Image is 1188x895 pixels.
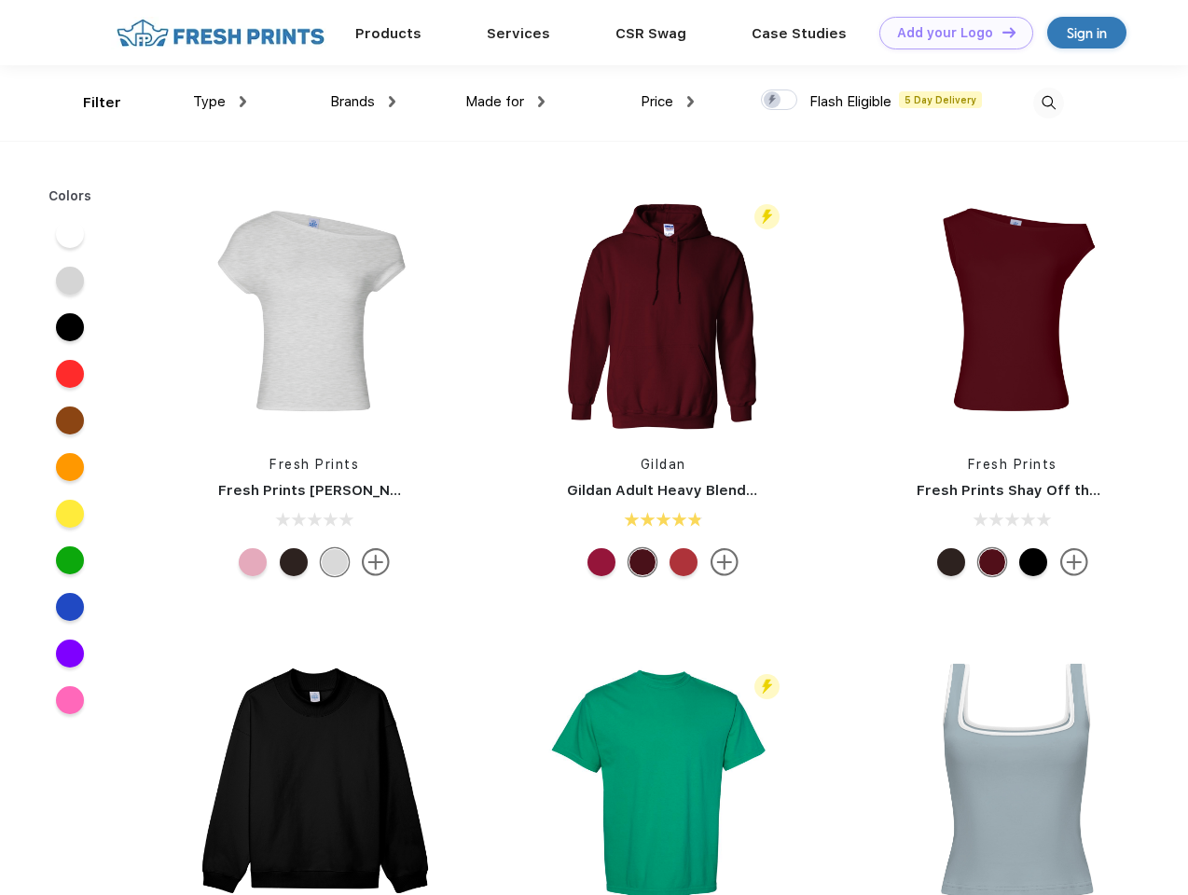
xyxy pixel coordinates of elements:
[897,25,993,41] div: Add your Logo
[889,188,1137,436] img: func=resize&h=266
[587,548,615,576] div: Antiq Cherry Red
[754,674,780,699] img: flash_active_toggle.svg
[687,96,694,107] img: dropdown.png
[111,17,330,49] img: fo%20logo%202.webp
[670,548,698,576] div: Hth Spt Scrlt Rd
[968,457,1057,472] a: Fresh Prints
[1033,88,1064,118] img: desktop_search.svg
[83,92,121,114] div: Filter
[362,548,390,576] img: more.svg
[35,186,106,206] div: Colors
[641,93,673,110] span: Price
[465,93,524,110] span: Made for
[711,548,739,576] img: more.svg
[190,188,438,436] img: func=resize&h=266
[1060,548,1088,576] img: more.svg
[978,548,1006,576] div: Burgundy
[1019,548,1047,576] div: Black
[269,457,359,472] a: Fresh Prints
[1067,22,1107,44] div: Sign in
[330,93,375,110] span: Brands
[754,204,780,229] img: flash_active_toggle.svg
[355,25,421,42] a: Products
[239,548,267,576] div: Light Pink
[937,548,965,576] div: Brown
[240,96,246,107] img: dropdown.png
[567,482,974,499] a: Gildan Adult Heavy Blend 8 Oz. 50/50 Hooded Sweatshirt
[321,548,349,576] div: Ash Grey
[538,96,545,107] img: dropdown.png
[629,548,656,576] div: Garnet
[539,188,787,436] img: func=resize&h=266
[615,25,686,42] a: CSR Swag
[487,25,550,42] a: Services
[641,457,686,472] a: Gildan
[218,482,581,499] a: Fresh Prints [PERSON_NAME] Off the Shoulder Top
[193,93,226,110] span: Type
[280,548,308,576] div: Brown
[1047,17,1126,48] a: Sign in
[899,91,982,108] span: 5 Day Delivery
[1002,27,1015,37] img: DT
[809,93,891,110] span: Flash Eligible
[389,96,395,107] img: dropdown.png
